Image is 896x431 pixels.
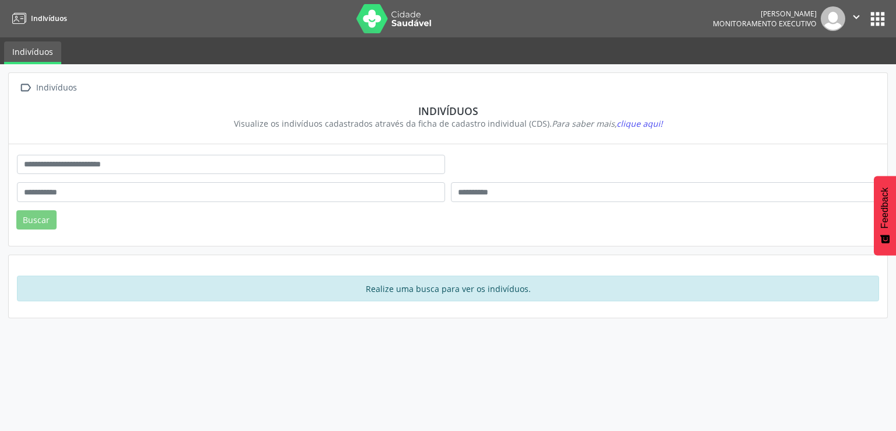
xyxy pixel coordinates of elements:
[713,19,817,29] span: Monitoramento Executivo
[867,9,888,29] button: apps
[34,79,79,96] div: Indivíduos
[31,13,67,23] span: Indivíduos
[17,79,34,96] i: 
[17,276,879,301] div: Realize uma busca para ver os indivíduos.
[845,6,867,31] button: 
[17,79,79,96] a:  Indivíduos
[25,105,871,117] div: Indivíduos
[25,117,871,130] div: Visualize os indivíduos cadastrados através da ficha de cadastro individual (CDS).
[821,6,845,31] img: img
[880,187,890,228] span: Feedback
[16,210,57,230] button: Buscar
[4,41,61,64] a: Indivíduos
[552,118,663,129] i: Para saber mais,
[617,118,663,129] span: clique aqui!
[8,9,67,28] a: Indivíduos
[713,9,817,19] div: [PERSON_NAME]
[874,176,896,255] button: Feedback - Mostrar pesquisa
[850,11,863,23] i: 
